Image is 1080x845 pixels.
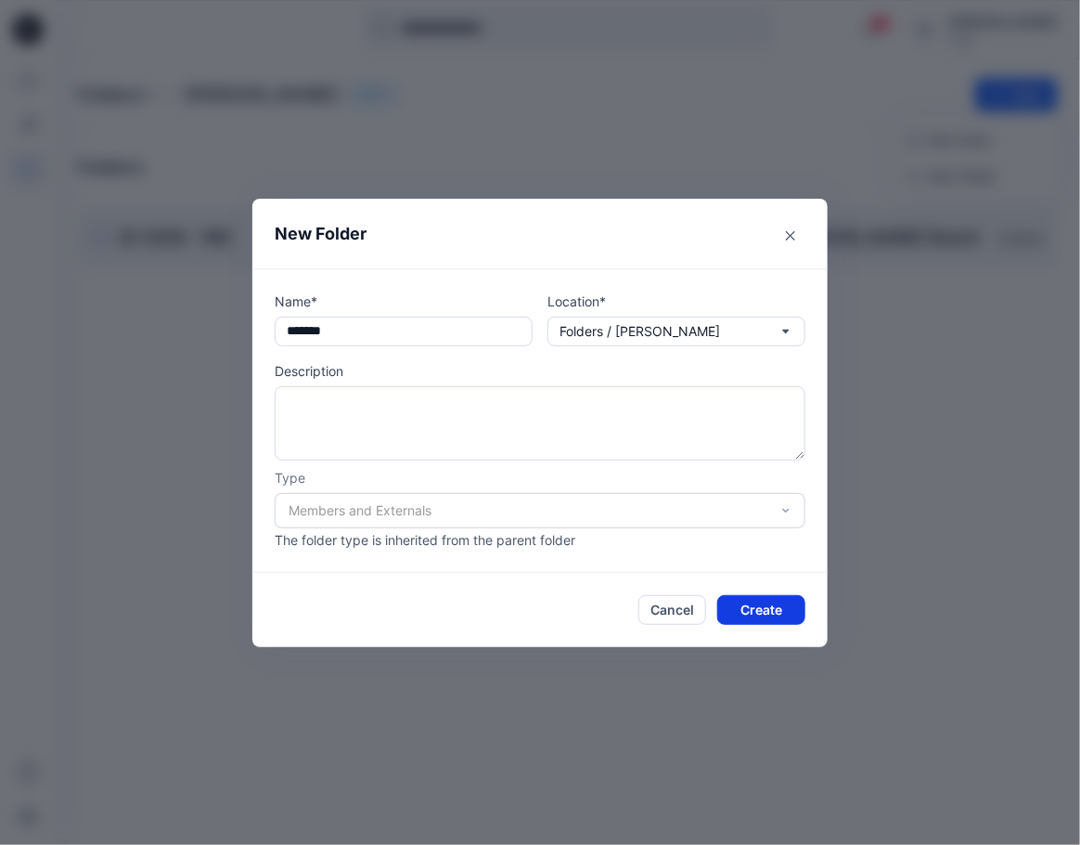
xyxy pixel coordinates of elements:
button: Cancel [638,595,706,625]
header: New Folder [252,199,828,268]
button: Close [776,221,805,251]
button: Create [717,595,805,625]
p: The folder type is inherited from the parent folder [275,530,805,550]
button: Folders / [PERSON_NAME] [547,317,805,346]
p: Name* [275,292,533,311]
p: Folders / [PERSON_NAME] [559,321,720,342]
p: Description [275,361,805,381]
p: Location* [547,292,805,311]
p: Type [275,468,805,487]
